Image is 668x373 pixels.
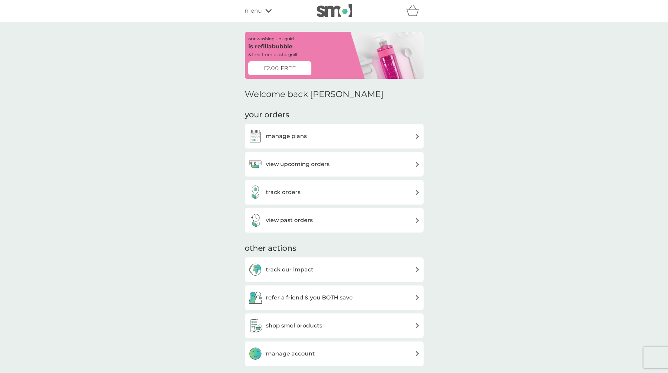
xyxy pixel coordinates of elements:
h3: track our impact [266,265,313,274]
img: arrow right [415,134,420,139]
h2: Welcome back [PERSON_NAME] [245,89,384,99]
p: is refillabubble [248,42,292,51]
img: arrow right [415,295,420,300]
img: arrow right [415,162,420,167]
h3: manage plans [266,132,307,141]
h3: track orders [266,188,301,197]
div: basket [406,4,424,18]
h3: manage account [266,349,315,358]
h3: refer a friend & you BOTH save [266,293,353,302]
img: arrow right [415,218,420,223]
img: arrow right [415,190,420,195]
img: arrow right [415,351,420,356]
h3: other actions [245,243,296,254]
span: £2.00 [263,64,279,73]
span: FREE [281,64,296,73]
img: arrow right [415,323,420,328]
h3: shop smol products [266,321,322,330]
p: our washing up liquid [248,35,294,42]
h3: view upcoming orders [266,160,330,169]
img: smol [317,4,352,17]
img: arrow right [415,267,420,272]
span: menu [245,6,262,15]
h3: view past orders [266,216,313,225]
h3: your orders [245,110,289,120]
p: & free-from plastic guilt [248,51,298,58]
